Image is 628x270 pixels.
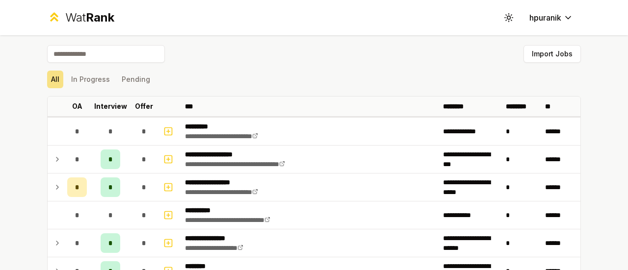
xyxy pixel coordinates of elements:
[522,9,581,26] button: hpuranik
[86,10,114,25] span: Rank
[94,101,127,111] p: Interview
[67,71,114,88] button: In Progress
[523,45,581,63] button: Import Jobs
[72,101,82,111] p: OA
[65,10,114,25] div: Wat
[118,71,154,88] button: Pending
[529,12,561,24] span: hpuranik
[47,10,114,25] a: WatRank
[135,101,153,111] p: Offer
[47,71,63,88] button: All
